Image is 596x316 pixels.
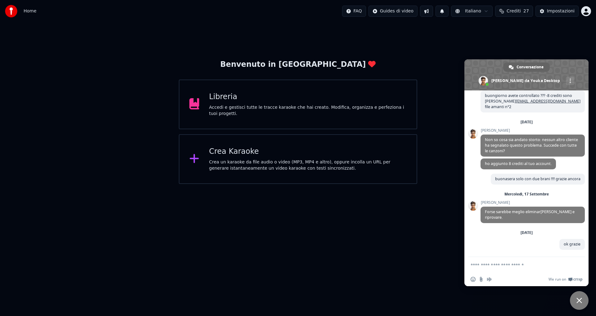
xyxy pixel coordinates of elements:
a: We run onCrisp [549,277,582,282]
span: Inserisci una emoji [471,277,476,282]
button: FAQ [342,6,366,17]
div: [DATE] [521,231,533,235]
div: [DATE] [521,120,533,124]
button: Guides di video [368,6,418,17]
div: Benvenuto in [GEOGRAPHIC_DATA] [220,60,376,70]
span: We run on [549,277,566,282]
span: ho aggiunto 8 crediti al tuo account. [485,161,552,166]
span: ok grazie [564,241,580,247]
span: buonasera solo con due brani !!!! grazie ancora [495,176,580,181]
div: Chiudere la chat [570,291,589,310]
button: Crediti27 [495,6,533,17]
div: Crea un karaoke da file audio o video (MP3, MP4 e altro), oppure incolla un URL per generare ista... [209,159,407,172]
div: Accedi e gestisci tutte le tracce karaoke che hai creato. Modifica, organizza e perfeziona i tuoi... [209,104,407,117]
button: Impostazioni [535,6,579,17]
span: 27 [523,8,529,14]
span: Crisp [573,277,582,282]
nav: breadcrumb [24,8,36,14]
div: Mercoledì, 17 Settembre [504,192,549,196]
div: Impostazioni [547,8,575,14]
div: Conversazione [503,62,550,72]
img: youka [5,5,17,17]
div: Altri canali [566,77,574,85]
div: Crea Karaoke [209,147,407,157]
span: [PERSON_NAME] [481,200,585,205]
a: [EMAIL_ADDRESS][DOMAIN_NAME] [516,98,580,104]
textarea: Scrivi il tuo messaggio... [471,262,569,268]
span: Crediti [507,8,521,14]
span: Registra un messaggio audio [487,277,492,282]
span: buongiorno avete controllato ??? -8 crediti sono [PERSON_NAME] file amanti n°2 [485,93,580,109]
span: Invia un file [479,277,484,282]
span: Home [24,8,36,14]
div: Libreria [209,92,407,102]
span: Conversazione [517,62,544,72]
span: [PERSON_NAME] [481,128,585,133]
span: Non so cosa sia andato storto: nessun altro cliente ha segnalato questo problema. Succede con tut... [485,137,578,153]
span: Forse sarebbe meglio eliminar[PERSON_NAME] e riprovare. [485,209,575,220]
